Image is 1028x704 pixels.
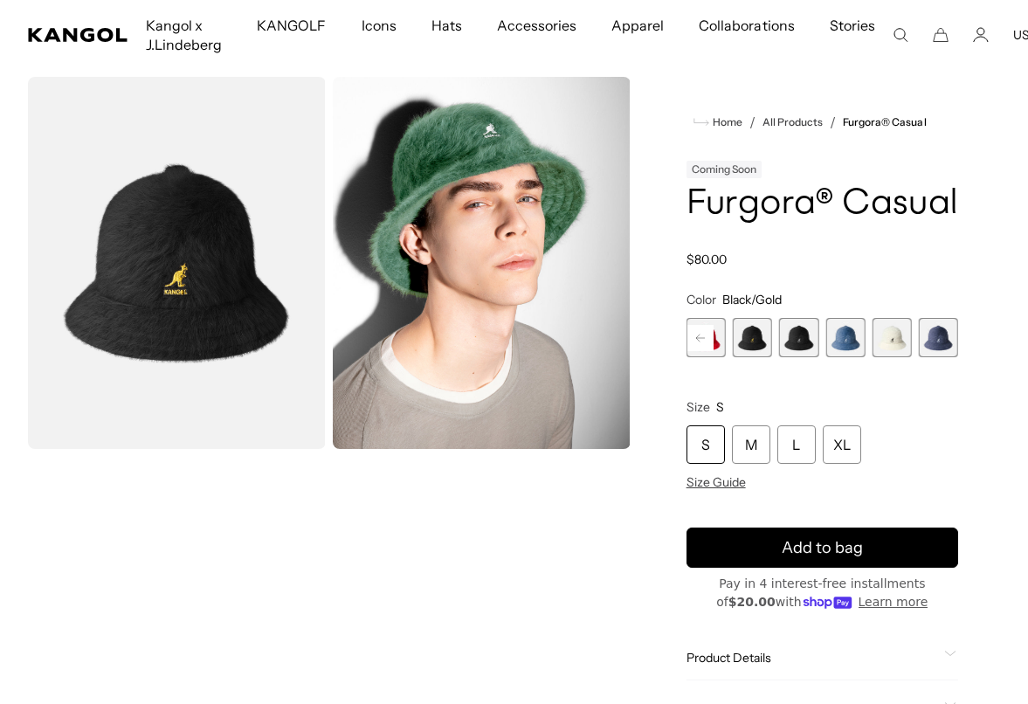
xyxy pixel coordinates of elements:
div: 9 of 12 [779,318,818,357]
div: 8 of 12 [733,318,772,357]
span: Color [686,292,716,307]
label: Navy [919,318,958,357]
nav: breadcrumbs [686,112,958,133]
div: XL [823,425,861,464]
div: 7 of 12 [686,318,726,357]
summary: Search here [893,27,908,43]
div: S [686,425,725,464]
div: M [732,425,770,464]
span: Product Details [686,650,937,666]
span: Black/Gold [722,292,782,307]
span: Size [686,399,710,415]
label: Black [779,318,818,357]
a: Kangol [28,28,128,42]
li: / [742,112,755,133]
label: Black/Gold [733,318,772,357]
img: deep-emerald [333,77,631,449]
div: 10 of 12 [825,318,865,357]
img: color-black-gold [28,77,326,449]
button: Cart [933,27,949,43]
span: Add to bag [782,536,863,560]
div: 12 of 12 [919,318,958,357]
a: Home [693,114,742,130]
button: Add to bag [686,528,958,568]
span: Size Guide [686,474,746,490]
span: Home [709,116,742,128]
label: Ivory [873,318,912,357]
div: L [777,425,816,464]
span: $80.00 [686,252,727,267]
label: Denim Blue [825,318,865,357]
div: 11 of 12 [873,318,912,357]
li: / [823,112,836,133]
h1: Furgora® Casual [686,185,958,224]
a: Furgora® Casual [843,116,926,128]
span: S [716,399,724,415]
div: Coming Soon [686,161,762,178]
label: Scarlet [686,318,726,357]
a: All Products [762,116,823,128]
a: Account [973,27,989,43]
